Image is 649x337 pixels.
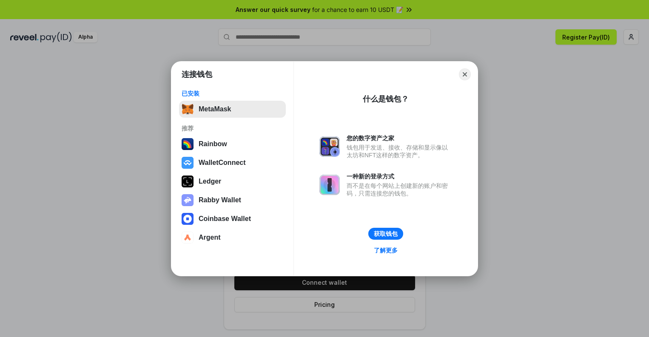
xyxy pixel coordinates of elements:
img: svg+xml,%3Csvg%20width%3D%2228%22%20height%3D%2228%22%20viewBox%3D%220%200%2028%2028%22%20fill%3D... [182,232,194,244]
div: 获取钱包 [374,230,398,238]
div: WalletConnect [199,159,246,167]
div: MetaMask [199,105,231,113]
div: Rabby Wallet [199,196,241,204]
div: 推荐 [182,125,283,132]
img: svg+xml,%3Csvg%20xmlns%3D%22http%3A%2F%2Fwww.w3.org%2F2000%2Fsvg%22%20fill%3D%22none%22%20viewBox... [319,175,340,195]
img: svg+xml,%3Csvg%20xmlns%3D%22http%3A%2F%2Fwww.w3.org%2F2000%2Fsvg%22%20fill%3D%22none%22%20viewBox... [182,194,194,206]
img: svg+xml,%3Csvg%20fill%3D%22none%22%20height%3D%2233%22%20viewBox%3D%220%200%2035%2033%22%20width%... [182,103,194,115]
img: svg+xml,%3Csvg%20width%3D%22120%22%20height%3D%22120%22%20viewBox%3D%220%200%20120%20120%22%20fil... [182,138,194,150]
div: 什么是钱包？ [363,94,409,104]
div: Coinbase Wallet [199,215,251,223]
button: 获取钱包 [368,228,403,240]
div: 了解更多 [374,246,398,254]
div: 您的数字资产之家 [347,134,452,142]
button: Argent [179,229,286,246]
img: svg+xml,%3Csvg%20width%3D%2228%22%20height%3D%2228%22%20viewBox%3D%220%200%2028%2028%22%20fill%3D... [182,213,194,225]
button: Ledger [179,173,286,190]
div: 已安装 [182,90,283,97]
button: Close [459,68,471,80]
img: svg+xml,%3Csvg%20xmlns%3D%22http%3A%2F%2Fwww.w3.org%2F2000%2Fsvg%22%20fill%3D%22none%22%20viewBox... [319,136,340,157]
div: Ledger [199,178,221,185]
button: WalletConnect [179,154,286,171]
div: Argent [199,234,221,241]
a: 了解更多 [369,245,403,256]
img: svg+xml,%3Csvg%20xmlns%3D%22http%3A%2F%2Fwww.w3.org%2F2000%2Fsvg%22%20width%3D%2228%22%20height%3... [182,176,194,187]
div: 一种新的登录方式 [347,173,452,180]
img: svg+xml,%3Csvg%20width%3D%2228%22%20height%3D%2228%22%20viewBox%3D%220%200%2028%2028%22%20fill%3D... [182,157,194,169]
div: Rainbow [199,140,227,148]
div: 钱包用于发送、接收、存储和显示像以太坊和NFT这样的数字资产。 [347,144,452,159]
button: Rabby Wallet [179,192,286,209]
button: Rainbow [179,136,286,153]
button: Coinbase Wallet [179,210,286,227]
button: MetaMask [179,101,286,118]
div: 而不是在每个网站上创建新的账户和密码，只需连接您的钱包。 [347,182,452,197]
h1: 连接钱包 [182,69,212,79]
